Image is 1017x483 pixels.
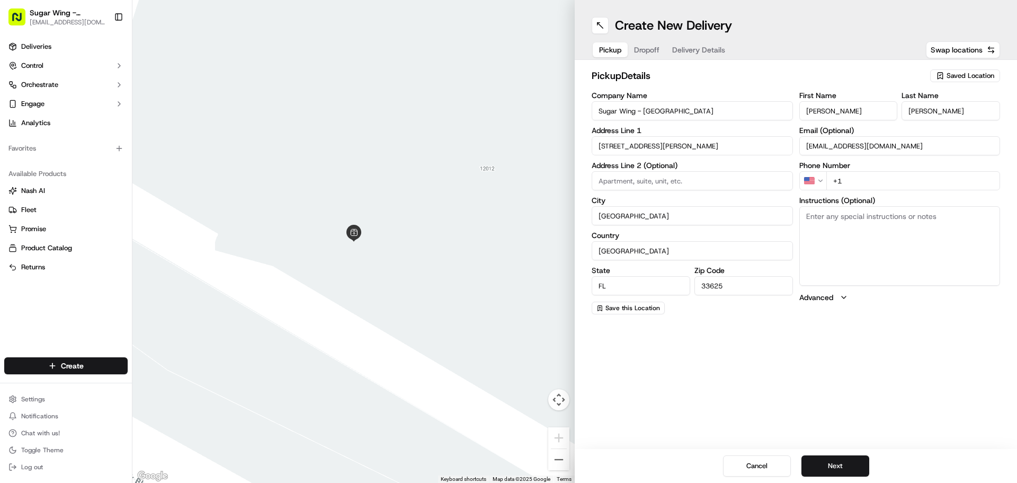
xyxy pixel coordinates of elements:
span: Nash AI [21,186,45,196]
h2: pickup Details [592,68,924,83]
a: Returns [8,262,123,272]
span: Fleet [21,205,37,215]
img: Nash [11,11,32,32]
span: Create [61,361,84,371]
a: Terms (opens in new tab) [557,476,572,482]
button: Cancel [723,455,791,477]
h1: Create New Delivery [615,17,732,34]
button: Promise [4,221,128,238]
div: Favorites [4,140,128,157]
button: Start new chat [180,104,193,117]
button: Notifications [4,409,128,424]
button: Next [801,455,869,477]
button: Chat with us! [4,426,128,441]
button: Sugar Wing - [GEOGRAPHIC_DATA] [30,7,105,18]
div: We're available if you need us! [36,112,134,120]
button: Orchestrate [4,76,128,93]
span: Product Catalog [21,243,72,253]
button: Settings [4,392,128,407]
button: Swap locations [926,41,1000,58]
label: Email (Optional) [799,127,1001,134]
input: Apartment, suite, unit, etc. [592,171,793,190]
button: Map camera controls [548,389,569,410]
a: Product Catalog [8,243,123,253]
a: 💻API Documentation [85,150,174,169]
button: Zoom in [548,427,569,449]
button: Nash AI [4,182,128,199]
a: Promise [8,224,123,234]
label: Address Line 2 (Optional) [592,162,793,169]
button: Saved Location [930,68,1000,83]
span: Settings [21,395,45,403]
span: Pickup [599,45,621,55]
label: State [592,267,690,274]
button: Fleet [4,201,128,218]
span: Saved Location [947,71,994,81]
span: Log out [21,463,43,471]
span: Swap locations [931,45,983,55]
label: Instructions (Optional) [799,197,1001,204]
span: Knowledge Base [21,154,81,164]
input: Enter zip code [694,276,793,295]
span: Analytics [21,118,50,128]
input: Enter state [592,276,690,295]
a: Analytics [4,115,128,131]
span: Save this Location [605,304,660,312]
button: Product Catalog [4,240,128,257]
label: City [592,197,793,204]
input: Got a question? Start typing here... [28,68,191,80]
button: Keyboard shortcuts [441,476,486,483]
span: Toggle Theme [21,446,64,454]
img: Google [135,469,170,483]
img: 1736555255976-a54dd68f-1ca7-489b-9aae-adbdc363a1c4 [11,101,30,120]
a: Open this area in Google Maps (opens a new window) [135,469,170,483]
span: Promise [21,224,46,234]
button: Control [4,57,128,74]
button: Create [4,357,128,374]
input: Enter last name [902,101,1000,120]
button: [EMAIL_ADDRESS][DOMAIN_NAME] [30,18,105,27]
span: Chat with us! [21,429,60,437]
label: Zip Code [694,267,793,274]
button: Sugar Wing - [GEOGRAPHIC_DATA][EMAIL_ADDRESS][DOMAIN_NAME] [4,4,110,30]
label: Phone Number [799,162,1001,169]
span: Returns [21,262,45,272]
a: Deliveries [4,38,128,55]
span: Orchestrate [21,80,58,90]
a: Nash AI [8,186,123,196]
input: Enter country [592,241,793,260]
p: Welcome 👋 [11,42,193,59]
div: Available Products [4,165,128,182]
input: Enter company name [592,101,793,120]
span: Map data ©2025 Google [493,476,550,482]
button: Advanced [799,292,1001,303]
span: Deliveries [21,42,51,51]
button: Zoom out [548,449,569,470]
span: Dropoff [634,45,659,55]
button: Save this Location [592,302,665,314]
label: First Name [799,92,898,99]
label: Country [592,232,793,239]
input: Enter city [592,206,793,225]
input: Enter phone number [826,171,1001,190]
div: Start new chat [36,101,174,112]
input: Enter address [592,136,793,155]
span: Notifications [21,412,58,420]
label: Address Line 1 [592,127,793,134]
label: Company Name [592,92,793,99]
button: Returns [4,259,128,276]
label: Advanced [799,292,833,303]
label: Last Name [902,92,1000,99]
button: Toggle Theme [4,443,128,458]
a: Fleet [8,205,123,215]
input: Enter email address [799,136,1001,155]
span: Pylon [105,180,128,188]
button: Engage [4,95,128,112]
div: 📗 [11,155,19,163]
button: Log out [4,460,128,475]
input: Enter first name [799,101,898,120]
span: Control [21,61,43,71]
span: Engage [21,99,44,109]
